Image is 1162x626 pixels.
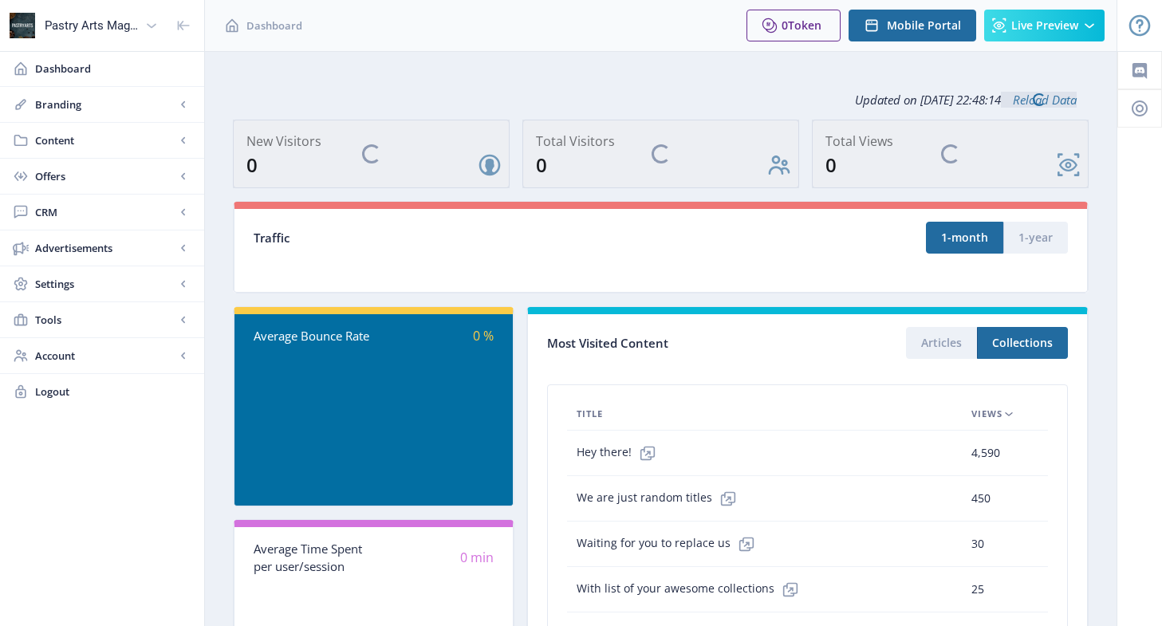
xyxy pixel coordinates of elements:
div: Updated on [DATE] 22:48:14 [233,80,1089,120]
div: Most Visited Content [547,331,808,356]
span: Views [971,404,1002,423]
button: Mobile Portal [849,10,976,41]
span: Branding [35,96,175,112]
button: Live Preview [984,10,1105,41]
span: We are just random titles [577,482,744,514]
button: Collections [977,327,1068,359]
span: Offers [35,168,175,184]
span: Live Preview [1011,19,1078,32]
span: Waiting for you to replace us [577,528,762,560]
span: Logout [35,384,191,400]
div: Pastry Arts Magazine [45,8,139,43]
span: Dashboard [246,18,302,33]
button: 1-month [926,222,1003,254]
span: Title [577,404,603,423]
span: Hey there! [577,437,664,469]
span: Account [35,348,175,364]
button: Articles [906,327,977,359]
span: 450 [971,489,991,508]
div: Traffic [254,229,661,247]
div: 0 min [373,549,493,567]
a: Reload Data [1001,92,1077,108]
span: Dashboard [35,61,191,77]
button: 1-year [1003,222,1068,254]
div: Average Bounce Rate [254,327,373,345]
span: CRM [35,204,175,220]
span: Tools [35,312,175,328]
img: properties.app_icon.png [10,13,35,38]
span: 25 [971,580,984,599]
button: 0Token [746,10,841,41]
div: Average Time Spent per user/session [254,540,373,576]
span: Token [788,18,821,33]
span: Advertisements [35,240,175,256]
span: Content [35,132,175,148]
span: Mobile Portal [887,19,961,32]
span: Settings [35,276,175,292]
span: With list of your awesome collections [577,573,806,605]
span: 0 % [473,327,494,344]
span: 4,590 [971,443,1000,463]
span: 30 [971,534,984,553]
